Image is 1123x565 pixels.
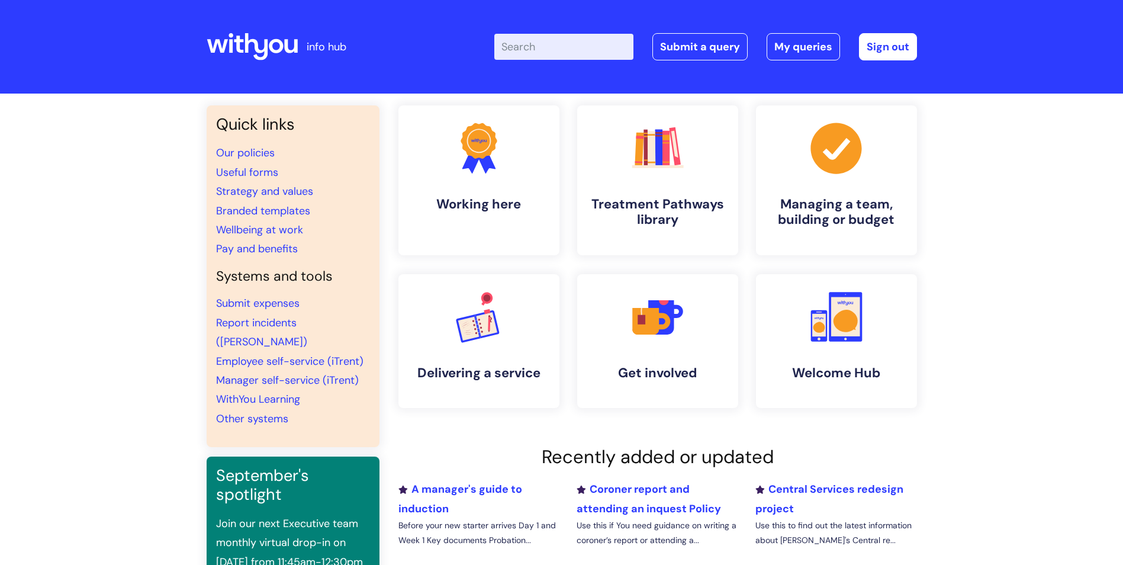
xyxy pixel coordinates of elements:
a: Pay and benefits [216,242,298,256]
a: Sign out [859,33,917,60]
a: A manager's guide to induction [398,482,522,515]
h3: Quick links [216,115,370,134]
p: Use this if You need guidance on writing a coroner’s report or attending a... [577,518,738,548]
a: Other systems [216,412,288,426]
a: Manager self-service (iTrent) [216,373,359,387]
h4: Get involved [587,365,729,381]
a: Central Services redesign project [755,482,903,515]
a: Useful forms [216,165,278,179]
h2: Recently added or updated [398,446,917,468]
a: Treatment Pathways library [577,105,738,255]
h4: Welcome Hub [765,365,908,381]
h4: Working here [408,197,550,212]
a: Strategy and values [216,184,313,198]
p: Before your new starter arrives Day 1 and Week 1 Key documents Probation... [398,518,559,548]
a: Welcome Hub [756,274,917,408]
p: info hub [307,37,346,56]
div: | - [494,33,917,60]
h4: Treatment Pathways library [587,197,729,228]
p: Use this to find out the latest information about [PERSON_NAME]'s Central re... [755,518,916,548]
a: Submit a query [652,33,748,60]
a: Managing a team, building or budget [756,105,917,255]
a: Submit expenses [216,296,300,310]
a: Coroner report and attending an inquest Policy [577,482,721,515]
h4: Managing a team, building or budget [765,197,908,228]
h4: Delivering a service [408,365,550,381]
a: Report incidents ([PERSON_NAME]) [216,316,307,349]
a: Working here [398,105,559,255]
a: Branded templates [216,204,310,218]
a: Delivering a service [398,274,559,408]
a: Our policies [216,146,275,160]
a: Get involved [577,274,738,408]
h3: September's spotlight [216,466,370,505]
h4: Systems and tools [216,268,370,285]
a: Wellbeing at work [216,223,303,237]
a: Employee self-service (iTrent) [216,354,363,368]
input: Search [494,34,633,60]
a: My queries [767,33,840,60]
a: WithYou Learning [216,392,300,406]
